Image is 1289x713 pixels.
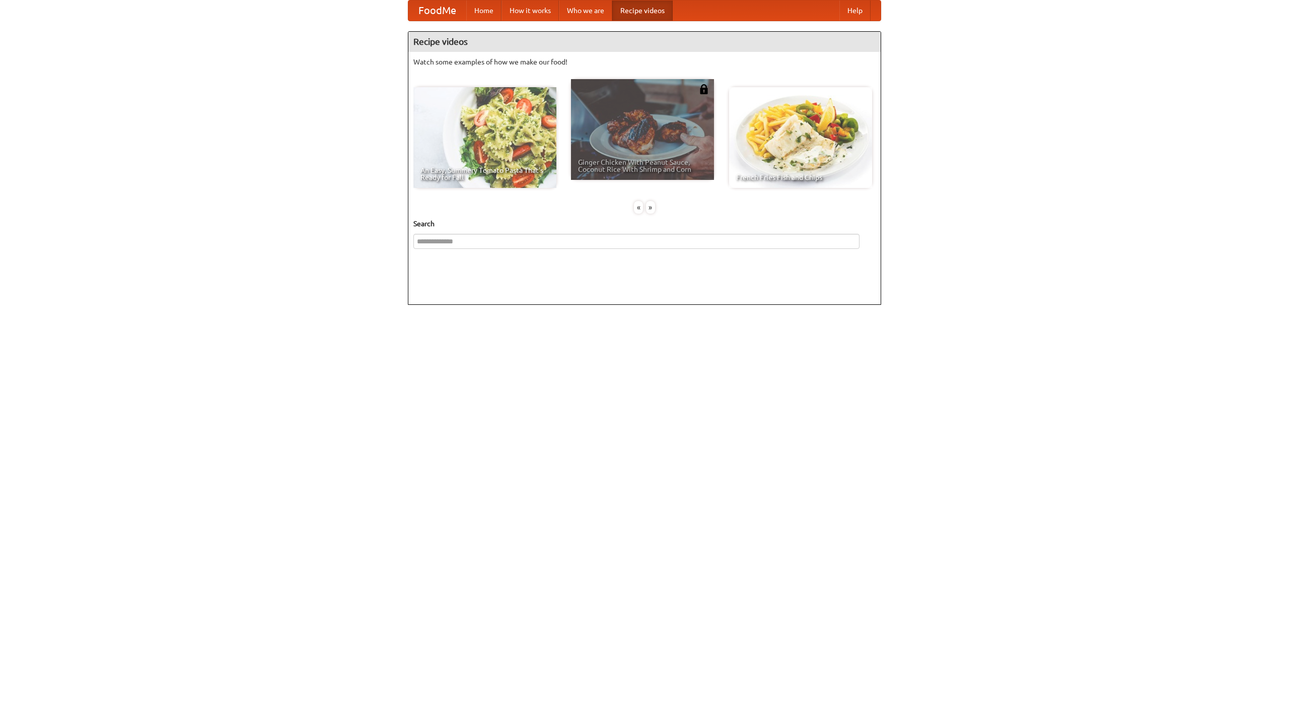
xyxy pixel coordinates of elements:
[466,1,502,21] a: Home
[839,1,871,21] a: Help
[502,1,559,21] a: How it works
[408,32,881,52] h4: Recipe videos
[413,57,876,67] p: Watch some examples of how we make our food!
[559,1,612,21] a: Who we are
[729,87,872,188] a: French Fries Fish and Chips
[634,201,643,214] div: «
[612,1,673,21] a: Recipe videos
[699,84,709,94] img: 483408.png
[413,87,556,188] a: An Easy, Summery Tomato Pasta That's Ready for Fall
[408,1,466,21] a: FoodMe
[646,201,655,214] div: »
[736,174,865,181] span: French Fries Fish and Chips
[413,219,876,229] h5: Search
[420,167,549,181] span: An Easy, Summery Tomato Pasta That's Ready for Fall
